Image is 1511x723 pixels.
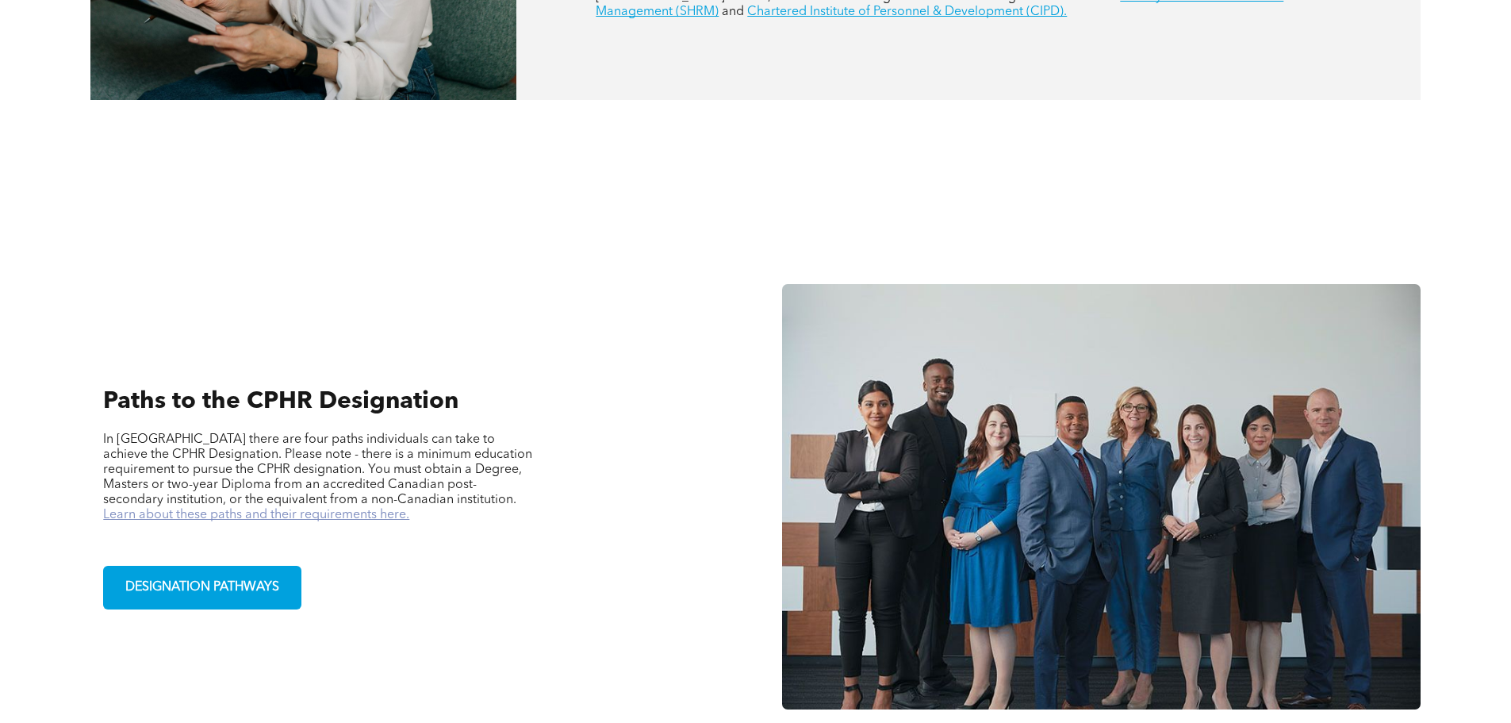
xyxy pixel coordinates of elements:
[103,509,409,521] a: Learn about these paths and their requirements here.
[103,566,301,610] a: DESIGNATION PATHWAYS
[782,284,1421,710] img: A group of business people are posing for a picture together.
[103,390,458,413] span: Paths to the CPHR Designation
[120,572,285,603] span: DESIGNATION PATHWAYS
[103,433,532,506] span: In [GEOGRAPHIC_DATA] there are four paths individuals can take to achieve the CPHR Designation. P...
[722,6,744,18] span: and
[747,6,1067,18] a: Chartered Institute of Personnel & Development (CIPD).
